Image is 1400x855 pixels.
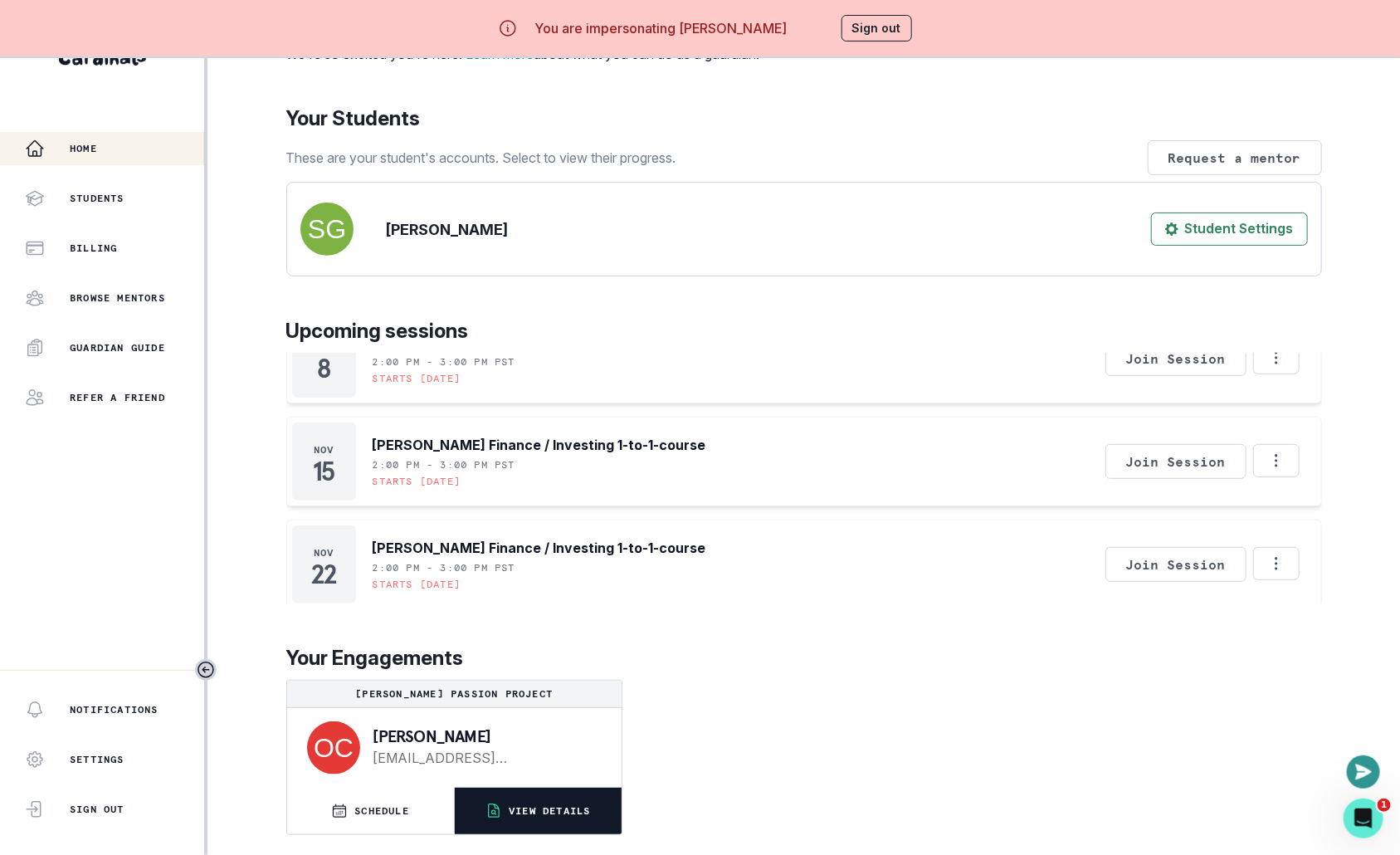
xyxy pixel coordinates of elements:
p: Notifications [70,703,159,716]
button: Join Session [1105,547,1246,582]
p: Upcoming sessions [286,316,1322,346]
button: Toggle sidebar [195,659,217,681]
p: Your Students [286,104,1322,134]
a: [EMAIL_ADDRESS][DOMAIN_NAME] [373,748,595,768]
p: SCHEDULE [354,804,409,818]
p: [PERSON_NAME] Finance / Investing 1-to-1-course [373,538,706,558]
p: Sign Out [70,803,124,816]
button: SCHEDULE [287,788,454,834]
p: These are your student's accounts. Select to view their progress. [286,148,676,168]
button: Sign out [841,15,912,42]
p: VIEW DETAILS [509,804,590,818]
button: Options [1253,341,1300,374]
span: 1 [1378,799,1391,812]
iframe: Intercom live chat [1344,799,1383,838]
p: 8 [317,360,330,377]
button: Options [1253,444,1300,477]
p: Browse Mentors [70,291,165,305]
p: 2:00 PM - 3:00 PM PST [373,561,515,574]
button: VIEW DETAILS [455,788,622,834]
p: 2:00 PM - 3:00 PM PST [373,458,515,471]
p: Refer a friend [70,391,165,404]
p: [PERSON_NAME] Passion Project [294,687,615,701]
p: Starts [DATE] [373,372,461,385]
p: Starts [DATE] [373,578,461,591]
p: [PERSON_NAME] Finance / Investing 1-to-1-course [373,435,706,455]
p: Students [70,192,124,205]
p: [PERSON_NAME] [387,218,509,241]
button: Request a mentor [1148,140,1322,175]
p: Your Engagements [286,643,1322,673]
p: Nov [314,546,334,559]
p: Guardian Guide [70,341,165,354]
p: 2:00 PM - 3:00 PM PST [373,355,515,369]
button: Options [1253,547,1300,580]
p: Nov [314,443,334,457]
p: 22 [311,566,335,583]
button: Open or close messaging widget [1347,755,1380,789]
button: Join Session [1105,341,1246,376]
p: Billing [70,242,117,255]
img: svg [307,721,360,774]
img: svg [300,203,354,256]
p: Home [70,142,97,155]
p: [PERSON_NAME] [373,728,595,745]
p: 15 [313,463,334,480]
p: Settings [70,753,124,766]
p: You are impersonating [PERSON_NAME] [534,18,787,38]
p: Starts [DATE] [373,475,461,488]
button: Student Settings [1151,213,1308,246]
button: Join Session [1105,444,1246,479]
